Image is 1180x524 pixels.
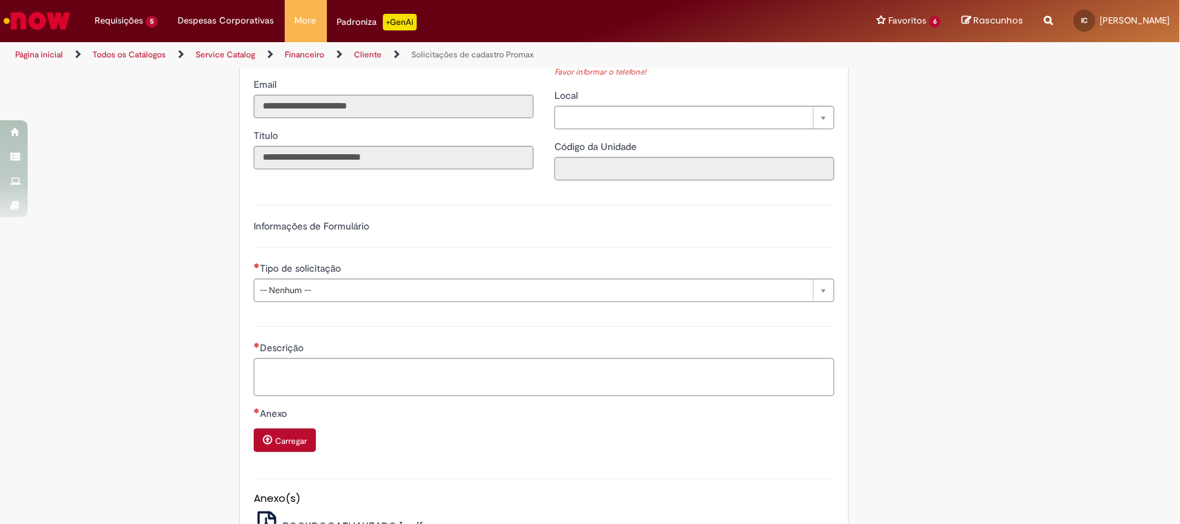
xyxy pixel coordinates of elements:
[1100,15,1170,26] span: [PERSON_NAME]
[254,263,260,268] span: Necessários
[275,436,307,447] small: Carregar
[260,262,344,274] span: Tipo de solicitação
[10,42,776,68] ul: Trilhas de página
[554,89,581,102] span: Local
[411,49,534,60] a: Solicitações de cadastro Promax
[337,14,417,30] div: Padroniza
[354,49,382,60] a: Cliente
[260,279,806,301] span: -- Nenhum --
[554,140,639,153] label: Somente leitura - Código da Unidade
[962,15,1023,28] a: Rascunhos
[1082,16,1088,25] span: IC
[254,358,834,396] textarea: Descrição
[973,14,1023,27] span: Rascunhos
[254,220,369,232] label: Informações de Formulário
[254,408,260,413] span: Necessários
[95,14,143,28] span: Requisições
[1,7,73,35] img: ServiceNow
[285,49,324,60] a: Financeiro
[254,77,279,91] label: Somente leitura - Email
[254,129,281,142] label: Somente leitura - Título
[383,14,417,30] p: +GenAi
[260,407,290,420] span: Anexo
[254,146,534,169] input: Título
[178,14,274,28] span: Despesas Corporativas
[254,342,260,348] span: Necessários
[254,78,279,91] span: Somente leitura - Email
[254,493,834,505] h5: Anexo(s)
[93,49,166,60] a: Todos os Catálogos
[254,95,534,118] input: Email
[196,49,255,60] a: Service Catalog
[254,429,316,452] button: Carregar anexo de Anexo Required
[295,14,317,28] span: More
[260,341,306,354] span: Descrição
[929,16,941,28] span: 6
[554,106,834,129] a: Limpar campo Local
[554,157,834,180] input: Código da Unidade
[15,49,63,60] a: Página inicial
[146,16,158,28] span: 5
[888,14,926,28] span: Favoritos
[554,67,834,79] div: Favor informar o telefone!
